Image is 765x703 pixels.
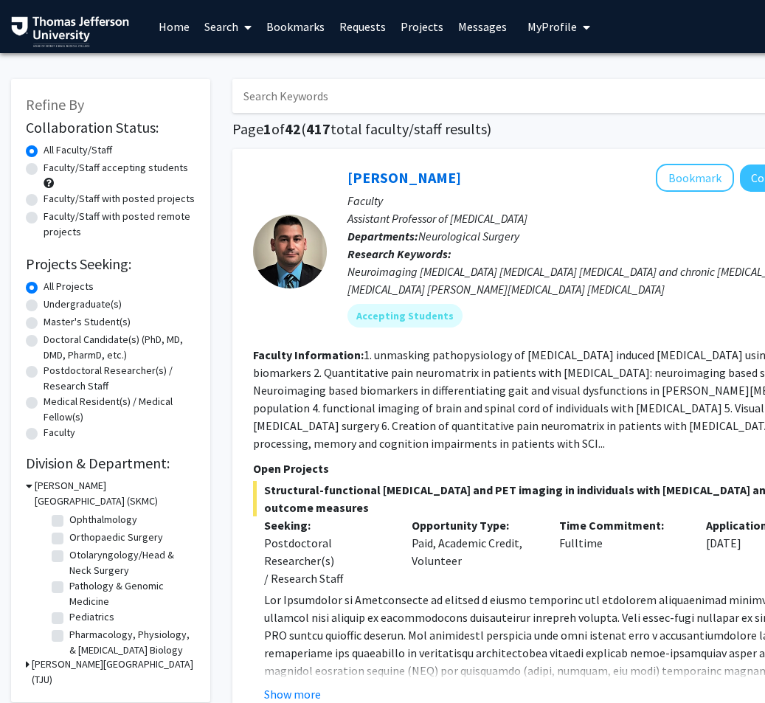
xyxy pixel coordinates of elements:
span: 1 [263,120,271,138]
label: All Projects [44,279,94,294]
label: Faculty [44,425,75,440]
label: Faculty/Staff with posted projects [44,191,195,207]
span: My Profile [527,19,577,34]
iframe: Chat [11,637,63,692]
a: Search [197,1,259,52]
span: 42 [285,120,301,138]
p: Seeking: [264,516,390,534]
p: Time Commitment: [559,516,685,534]
a: Messages [451,1,514,52]
div: Postdoctoral Researcher(s) / Research Staff [264,534,390,587]
h2: Collaboration Status: [26,119,195,136]
a: Home [151,1,197,52]
p: Opportunity Type: [412,516,537,534]
h2: Division & Department: [26,454,195,472]
b: Departments: [347,229,418,243]
label: Doctoral Candidate(s) (PhD, MD, DMD, PharmD, etc.) [44,332,195,363]
label: Postdoctoral Researcher(s) / Research Staff [44,363,195,394]
button: Show more [264,685,321,703]
div: Fulltime [548,516,696,587]
b: Faculty Information: [253,347,364,362]
b: Research Keywords: [347,246,451,261]
span: 417 [306,120,330,138]
h3: [PERSON_NAME][GEOGRAPHIC_DATA] (TJU) [32,657,195,688]
label: Pathology & Genomic Medicine [69,578,192,609]
label: Otolaryngology/Head & Neck Surgery [69,547,192,578]
a: Requests [332,1,393,52]
div: Paid, Academic Credit, Volunteer [401,516,548,587]
img: Thomas Jefferson University Logo [11,16,129,47]
label: Master's Student(s) [44,314,131,330]
mat-chip: Accepting Students [347,304,463,328]
h2: Projects Seeking: [26,255,195,273]
label: Faculty/Staff with posted remote projects [44,209,195,240]
label: Pediatrics [69,609,114,625]
label: Orthopaedic Surgery [69,530,163,545]
span: Refine By [26,95,84,114]
label: Faculty/Staff accepting students [44,160,188,176]
label: Ophthalmology [69,512,137,527]
span: Neurological Surgery [418,229,519,243]
a: [PERSON_NAME] [347,168,461,187]
h3: [PERSON_NAME][GEOGRAPHIC_DATA] (SKMC) [35,478,195,509]
button: Add Mahdi Alizedah to Bookmarks [656,164,734,192]
a: Projects [393,1,451,52]
a: Bookmarks [259,1,332,52]
label: Undergraduate(s) [44,297,122,312]
label: Medical Resident(s) / Medical Fellow(s) [44,394,195,425]
label: All Faculty/Staff [44,142,112,158]
label: Pharmacology, Physiology, & [MEDICAL_DATA] Biology [69,627,192,658]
